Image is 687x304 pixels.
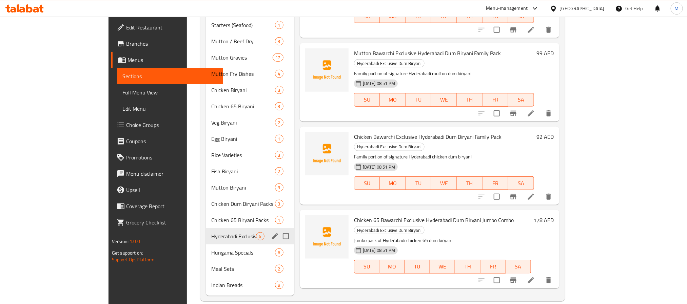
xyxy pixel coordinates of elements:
[211,53,272,62] div: Mutton Gravies
[126,170,218,178] span: Menu disclaimer
[505,22,522,38] button: Branch-specific-item
[459,95,480,105] span: TH
[211,102,275,110] span: Chicken 65 Biryani
[111,52,223,68] a: Menus
[354,153,534,161] p: Family portion of signature Hyderabadi chicken dum biryani
[111,133,223,149] a: Coupons
[206,228,294,244] div: Hyderabadi Exclusive Dum Biryani6edit
[354,93,380,107] button: SU
[130,237,140,246] span: 1.0.0
[127,56,218,64] span: Menus
[111,19,223,36] a: Edit Restaurant
[206,212,294,228] div: Chicken 65 Biryani Packs1
[206,49,294,66] div: Mutton Gravies17
[275,71,283,77] span: 4
[537,132,554,142] h6: 92 AED
[275,201,283,207] span: 3
[354,215,514,225] span: Chicken 65 Bawarchi Exclusive Hyderabadi Dum Biryani Jumbo Combo
[431,93,457,107] button: WE
[206,196,294,212] div: Chicken Dum Biryani Packs3
[275,183,283,192] div: items
[675,5,679,12] span: M
[206,147,294,163] div: Rice Varieties3
[126,23,218,31] span: Edit Restaurant
[275,248,283,257] div: items
[275,22,283,28] span: 1
[275,102,283,110] div: items
[275,152,283,158] span: 3
[560,5,605,12] div: [GEOGRAPHIC_DATA]
[534,215,554,225] h6: 178 AED
[508,262,528,272] span: SA
[270,231,280,241] button: edit
[354,69,534,78] p: Family portion of signature Hyderabadi mutton dum biryani
[256,233,264,240] span: 6
[206,261,294,277] div: Meal Sets2
[354,60,424,67] span: Hyderabadi Exclusive Dum Biryani
[211,232,256,240] span: Hyderabadi Exclusive Dum Biryani
[111,36,223,52] a: Branches
[273,55,283,61] span: 17
[527,193,535,201] a: Edit menu item
[275,217,283,223] span: 1
[211,265,275,273] span: Meal Sets
[256,232,264,240] div: items
[537,48,554,58] h6: 99 AED
[455,260,480,274] button: TH
[211,151,275,159] span: Rice Varieties
[211,183,275,192] span: Mutton Biryani
[357,95,377,105] span: SU
[382,178,403,188] span: MO
[206,98,294,114] div: Chicken 65 Biryani3
[527,26,535,34] a: Edit menu item
[117,101,223,117] a: Edit Menu
[490,273,504,287] span: Select to update
[382,12,403,21] span: MO
[206,17,294,33] div: Starters (Seafood)1
[111,149,223,166] a: Promotions
[211,281,275,289] span: Indian Breads
[126,121,218,129] span: Choice Groups
[354,143,424,151] span: Hyderabadi Exclusive Dum Biryani
[511,95,531,105] span: SA
[122,105,218,113] span: Edit Menu
[406,93,431,107] button: TU
[434,178,454,188] span: WE
[485,12,506,21] span: FR
[408,262,427,272] span: TU
[408,178,429,188] span: TU
[275,282,283,288] span: 8
[111,166,223,182] a: Menu disclaimer
[354,132,502,142] span: Chicken Bawarchi Exclusive Hyderabadi Dum Biryani Family Pack
[211,21,275,29] span: Starters (Seafood)
[211,118,275,127] span: Veg Biryani
[379,260,405,274] button: MO
[490,23,504,37] span: Select to update
[541,189,557,205] button: delete
[275,135,283,143] div: items
[505,189,522,205] button: Branch-specific-item
[211,70,275,78] span: Mutton Fry Dishes
[206,244,294,261] div: Hungama Specials6
[211,167,275,175] span: Fish Biryani
[433,262,452,272] span: WE
[275,249,283,256] span: 6
[275,38,283,45] span: 3
[380,176,406,190] button: MO
[275,216,283,224] div: items
[354,176,380,190] button: SU
[354,59,425,67] div: Hyderabadi Exclusive Dum Biryani
[408,12,429,21] span: TU
[275,70,283,78] div: items
[459,12,480,21] span: TH
[541,22,557,38] button: delete
[111,198,223,214] a: Coverage Report
[275,21,283,29] div: items
[434,95,454,105] span: WE
[206,277,294,293] div: Indian Breads8
[508,176,534,190] button: SA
